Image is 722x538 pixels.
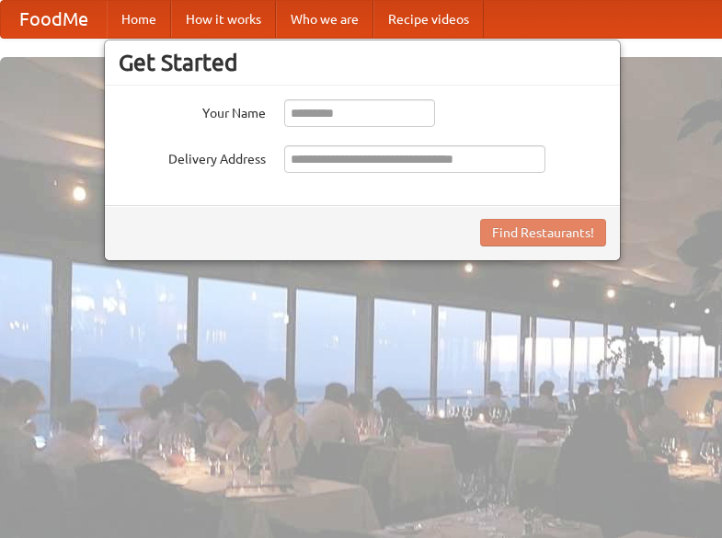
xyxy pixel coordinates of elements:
[107,1,171,38] a: Home
[1,1,107,38] a: FoodMe
[480,219,606,246] button: Find Restaurants!
[373,1,484,38] a: Recipe videos
[276,1,373,38] a: Who we are
[171,1,276,38] a: How it works
[119,99,266,122] label: Your Name
[119,49,606,76] h3: Get Started
[119,145,266,168] label: Delivery Address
